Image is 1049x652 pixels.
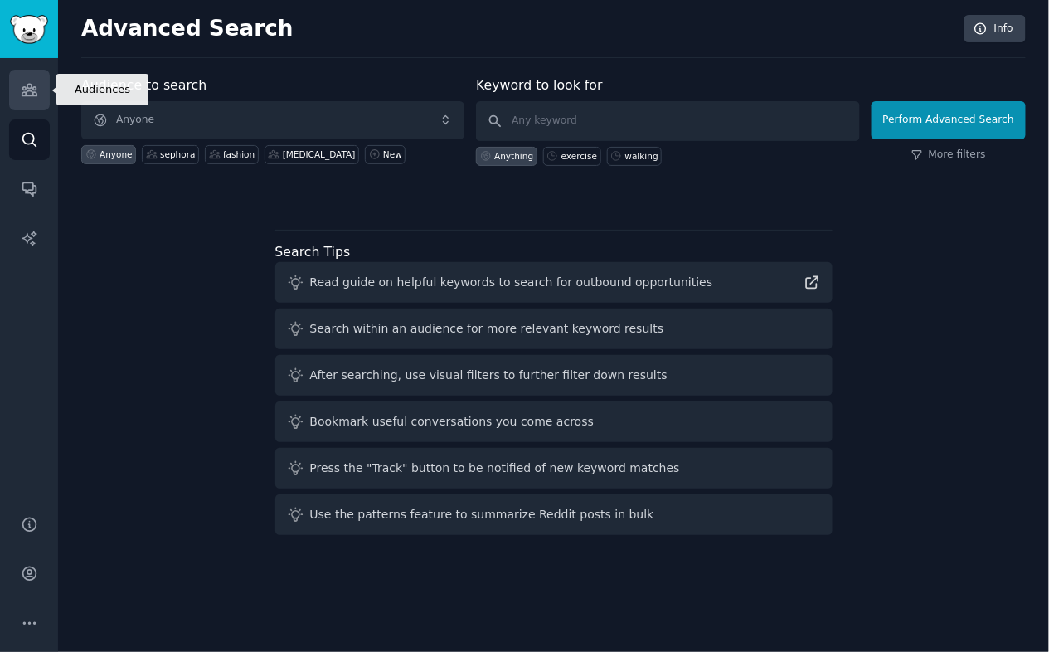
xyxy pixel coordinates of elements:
label: Keyword to look for [476,77,603,93]
div: fashion [223,148,255,160]
div: Anyone [100,148,133,160]
div: After searching, use visual filters to further filter down results [310,367,668,384]
button: Perform Advanced Search [872,101,1026,139]
div: Anything [494,150,533,162]
label: Search Tips [275,244,351,260]
button: Anyone [81,101,464,139]
div: Search within an audience for more relevant keyword results [310,320,664,338]
div: sephora [160,148,195,160]
input: Any keyword [476,101,859,141]
div: Bookmark useful conversations you come across [310,413,595,431]
div: Press the "Track" button to be notified of new keyword matches [310,460,680,477]
h2: Advanced Search [81,16,955,42]
a: New [365,145,406,164]
div: [MEDICAL_DATA] [283,148,356,160]
div: Read guide on helpful keywords to search for outbound opportunities [310,274,713,291]
div: exercise [561,150,597,162]
label: Audience to search [81,77,206,93]
div: Use the patterns feature to summarize Reddit posts in bulk [310,506,654,523]
a: Info [964,15,1026,43]
img: GummySearch logo [10,15,48,44]
div: walking [625,150,658,162]
a: More filters [911,148,986,163]
div: New [383,148,402,160]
